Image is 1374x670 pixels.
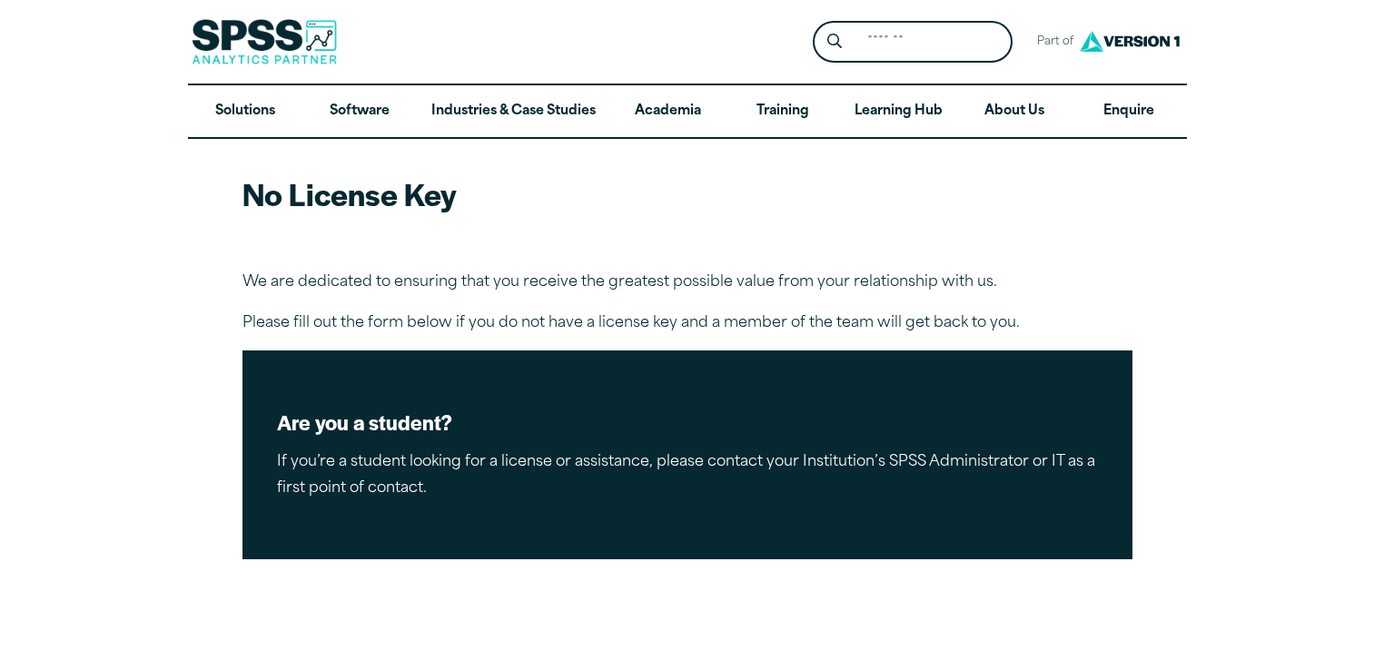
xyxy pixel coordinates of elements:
[813,21,1013,64] form: Site Header Search Form
[242,270,1132,296] p: We are dedicated to ensuring that you receive the greatest possible value from your relationship ...
[1072,85,1186,138] a: Enquire
[242,173,1132,214] h2: No License Key
[610,85,725,138] a: Academia
[277,449,1098,502] p: If you’re a student looking for a license or assistance, please contact your Institution’s SPSS A...
[242,310,1132,337] p: Please fill out the form below if you do not have a license key and a member of the team will get...
[192,19,337,64] img: SPSS Analytics Partner
[188,85,302,138] a: Solutions
[1027,29,1075,55] span: Part of
[817,25,851,59] button: Search magnifying glass icon
[725,85,839,138] a: Training
[1075,25,1184,58] img: Version1 Logo
[277,409,1098,436] h2: Are you a student?
[188,85,1187,138] nav: Desktop version of site main menu
[840,85,957,138] a: Learning Hub
[827,34,842,49] svg: Search magnifying glass icon
[302,85,417,138] a: Software
[417,85,610,138] a: Industries & Case Studies
[957,85,1072,138] a: About Us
